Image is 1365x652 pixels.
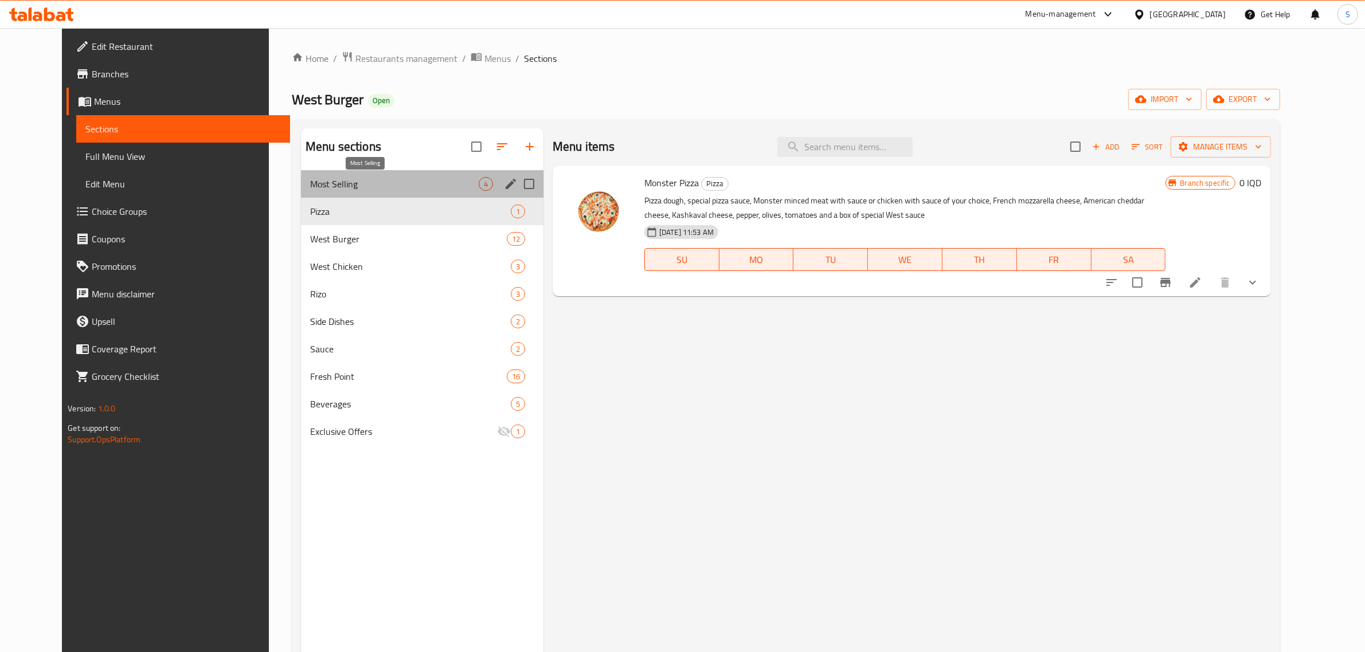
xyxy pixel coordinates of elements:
[719,248,794,271] button: MO
[301,198,543,225] div: Pizza1
[488,133,516,160] span: Sort sections
[292,87,363,112] span: West Burger
[562,175,635,248] img: Monster Pizza
[292,51,1280,66] nav: breadcrumb
[310,177,479,191] span: Most Selling
[511,206,525,217] span: 1
[92,67,281,81] span: Branches
[1092,248,1166,271] button: SA
[511,205,525,218] div: items
[76,143,290,170] a: Full Menu View
[310,205,511,218] span: Pizza
[1098,269,1125,296] button: sort-choices
[306,138,381,155] h2: Menu sections
[644,174,699,191] span: Monster Pizza
[644,248,719,271] button: SU
[1175,178,1234,188] span: Branch specific
[92,370,281,383] span: Grocery Checklist
[464,135,488,159] span: Select all sections
[650,252,715,268] span: SU
[1215,92,1271,107] span: export
[516,133,543,160] button: Add section
[76,170,290,198] a: Edit Menu
[67,60,290,88] a: Branches
[511,315,525,328] div: items
[1125,270,1149,294] span: Select to update
[1129,138,1166,156] button: Sort
[947,252,1012,268] span: TH
[310,315,511,328] span: Side Dishes
[1240,175,1262,191] h6: 0 IQD
[342,51,457,66] a: Restaurants management
[92,260,281,273] span: Promotions
[301,170,543,198] div: Most Selling4edit
[471,51,511,66] a: Menus
[515,52,519,65] li: /
[68,432,140,447] a: Support.OpsPlatform
[310,287,511,301] span: Rizo
[484,52,511,65] span: Menus
[67,280,290,308] a: Menu disclaimer
[67,33,290,60] a: Edit Restaurant
[507,234,525,245] span: 12
[85,122,281,136] span: Sections
[368,96,394,105] span: Open
[942,248,1017,271] button: TH
[1088,138,1124,156] span: Add item
[67,308,290,335] a: Upsell
[94,95,281,108] span: Menus
[310,260,511,273] span: West Chicken
[301,280,543,308] div: Rizo3
[92,287,281,301] span: Menu disclaimer
[1171,136,1271,158] button: Manage items
[868,248,942,271] button: WE
[1150,8,1226,21] div: [GEOGRAPHIC_DATA]
[1132,140,1163,154] span: Sort
[301,418,543,445] div: Exclusive Offers1
[310,397,511,411] span: Beverages
[777,137,913,157] input: search
[702,177,728,190] span: Pizza
[92,315,281,328] span: Upsell
[511,426,525,437] span: 1
[479,179,492,190] span: 4
[701,177,729,191] div: Pizza
[67,198,290,225] a: Choice Groups
[1090,140,1121,154] span: Add
[511,425,525,438] div: items
[1017,248,1092,271] button: FR
[301,390,543,418] div: Beverages5
[68,401,96,416] span: Version:
[1211,269,1239,296] button: delete
[644,194,1165,222] p: Pizza dough, special pizza sauce, Monster minced meat with sauce or chicken with sauce of your ch...
[67,335,290,363] a: Coverage Report
[479,177,493,191] div: items
[873,252,938,268] span: WE
[355,52,457,65] span: Restaurants management
[507,371,525,382] span: 16
[798,252,863,268] span: TU
[553,138,615,155] h2: Menu items
[85,150,281,163] span: Full Menu View
[655,227,718,238] span: [DATE] 11:53 AM
[92,40,281,53] span: Edit Restaurant
[511,344,525,355] span: 2
[1137,92,1192,107] span: import
[724,252,789,268] span: MO
[76,115,290,143] a: Sections
[67,225,290,253] a: Coupons
[1239,269,1266,296] button: show more
[1346,8,1350,21] span: S
[310,232,507,246] div: West Burger
[368,94,394,108] div: Open
[301,335,543,363] div: Sauce2
[68,421,120,435] span: Get support on:
[92,342,281,356] span: Coverage Report
[1128,89,1202,110] button: import
[98,401,116,416] span: 1.0.0
[85,177,281,191] span: Edit Menu
[67,88,290,115] a: Menus
[92,205,281,218] span: Choice Groups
